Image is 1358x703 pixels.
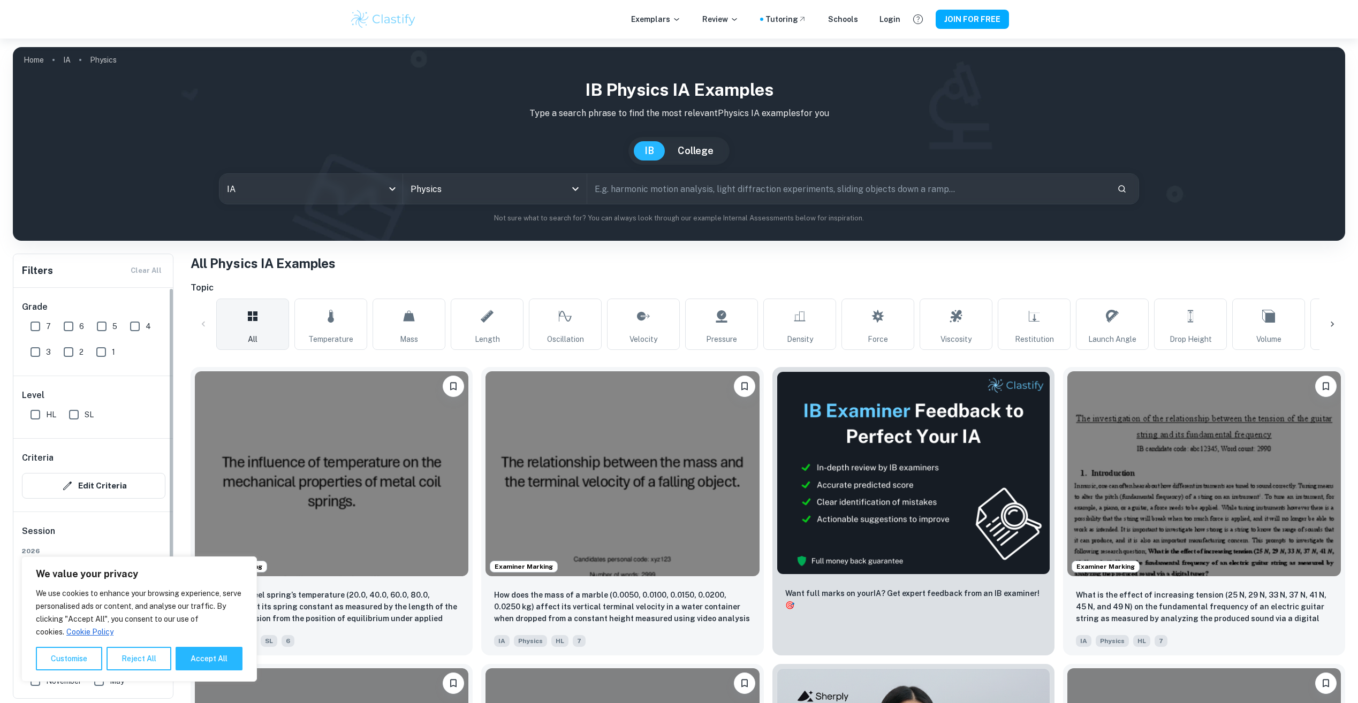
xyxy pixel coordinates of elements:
span: 6 [282,635,294,647]
a: Examiner MarkingPlease log in to bookmark exemplarsHow does the mass of a marble (0.0050, 0.0100,... [481,367,763,655]
button: Accept All [176,647,242,670]
h1: All Physics IA Examples [191,254,1345,273]
input: E.g. harmonic motion analysis, light diffraction experiments, sliding objects down a ramp... [587,174,1109,204]
img: Clastify logo [350,9,418,30]
button: Edit Criteria [22,473,165,499]
span: Drop Height [1170,333,1212,345]
img: profile cover [13,47,1345,241]
p: We use cookies to enhance your browsing experience, serve personalised ads or content, and analys... [36,587,242,638]
h1: IB Physics IA examples [21,77,1337,103]
span: Velocity [629,333,657,345]
span: SL [85,409,94,421]
span: 7 [573,635,586,647]
a: Home [24,52,44,67]
a: ThumbnailWant full marks on yourIA? Get expert feedback from an IB examiner! [772,367,1054,655]
span: HL [46,409,56,421]
div: IA [219,174,403,204]
span: SL [261,635,277,647]
button: IB [634,141,665,161]
span: Pressure [706,333,737,345]
span: 🎯 [785,601,794,609]
span: HL [551,635,568,647]
h6: Level [22,389,165,402]
p: We value your privacy [36,568,242,580]
button: Help and Feedback [909,10,927,28]
p: How does the mass of a marble (0.0050, 0.0100, 0.0150, 0.0200, 0.0250 kg) affect its vertical ter... [494,589,750,625]
span: 2 [79,346,84,358]
span: 3 [46,346,51,358]
p: Not sure what to search for? You can always look through our example Internal Assessments below f... [21,213,1337,224]
button: Open [568,181,583,196]
button: Please log in to bookmark exemplars [443,673,464,694]
span: 2026 [22,546,165,556]
span: Oscillation [547,333,584,345]
span: Physics [514,635,547,647]
button: College [667,141,724,161]
div: We value your privacy [21,556,257,682]
span: 1 [112,346,115,358]
button: Please log in to bookmark exemplars [1315,673,1337,694]
span: IA [1076,635,1091,647]
p: Review [702,13,739,25]
a: Examiner MarkingPlease log in to bookmark exemplarsWhat is the effect of increasing tension (25 N... [1063,367,1345,655]
a: Examiner MarkingPlease log in to bookmark exemplarsHow does a steel spring’s temperature (20.0, 4... [191,367,473,655]
button: Please log in to bookmark exemplars [734,673,755,694]
button: Please log in to bookmark exemplars [443,376,464,397]
button: Search [1113,180,1131,198]
span: Density [787,333,813,345]
span: IA [494,635,510,647]
h6: Session [22,525,165,546]
h6: Filters [22,263,53,278]
p: How does a steel spring’s temperature (20.0, 40.0, 60.0, 80.0, 100.0°C) affect its spring constan... [203,589,460,625]
button: Please log in to bookmark exemplars [734,376,755,397]
a: IA [63,52,71,67]
span: Examiner Marking [490,562,557,571]
span: 4 [146,320,151,332]
button: JOIN FOR FREE [936,10,1009,29]
span: Examiner Marking [1072,562,1139,571]
a: Login [879,13,900,25]
span: Length [475,333,500,345]
span: Launch Angle [1088,333,1136,345]
span: 6 [79,320,84,332]
span: 5 [112,320,117,332]
span: 7 [1155,635,1167,647]
span: Temperature [308,333,353,345]
span: Mass [400,333,418,345]
p: Physics [90,54,117,66]
span: All [248,333,257,345]
button: Reject All [107,647,171,670]
img: Thumbnail [777,371,1050,575]
img: Physics IA example thumbnail: How does a steel spring’s temperature (2 [195,371,468,576]
button: Customise [36,647,102,670]
span: 7 [46,320,51,332]
h6: Topic [191,281,1345,294]
span: Restitution [1015,333,1054,345]
img: Physics IA example thumbnail: How does the mass of a marble (0.0050, 0 [485,371,759,576]
p: Type a search phrase to find the most relevant Physics IA examples for you [21,107,1337,120]
span: Physics [1096,635,1129,647]
span: Force [868,333,888,345]
span: Volume [1256,333,1281,345]
p: Want full marks on your IA ? Get expert feedback from an IB examiner! [785,587,1042,611]
h6: Criteria [22,452,54,464]
h6: Grade [22,301,165,314]
span: Viscosity [940,333,972,345]
p: Exemplars [631,13,681,25]
p: What is the effect of increasing tension (25 N, 29 N, 33 N, 37 N, 41 N, 45 N, and 49 N) on the fu... [1076,589,1332,625]
a: Tutoring [765,13,807,25]
a: Schools [828,13,858,25]
a: Cookie Policy [66,627,114,637]
button: Please log in to bookmark exemplars [1315,376,1337,397]
span: HL [1133,635,1150,647]
img: Physics IA example thumbnail: What is the effect of increasing tension [1067,371,1341,576]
